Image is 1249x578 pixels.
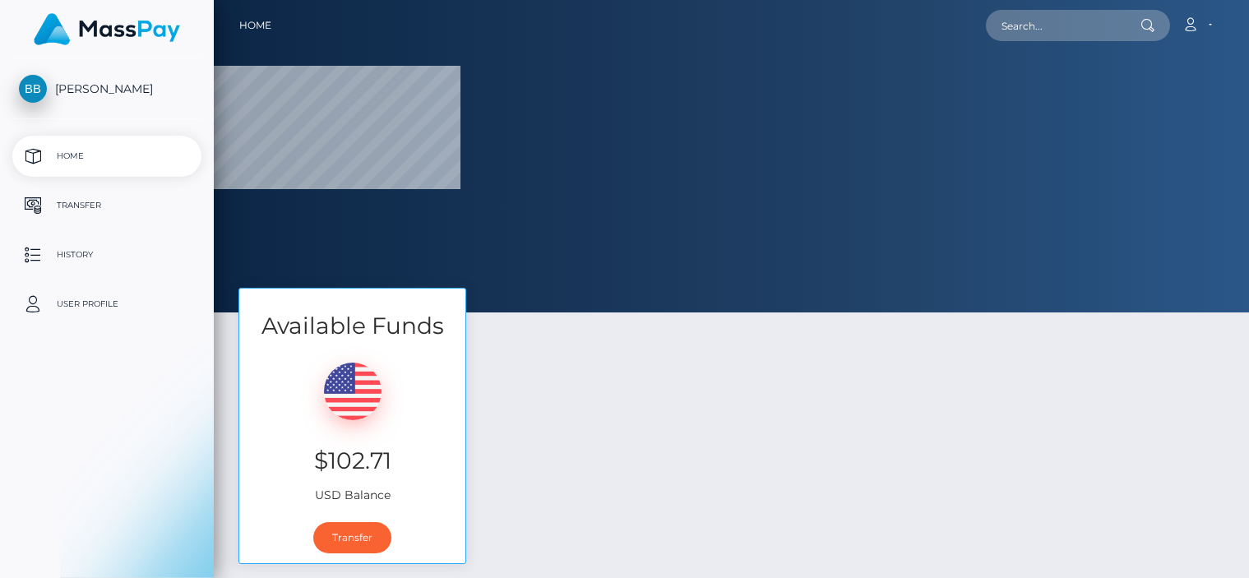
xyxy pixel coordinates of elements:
img: USD.png [324,363,382,420]
a: Home [12,136,201,177]
a: Transfer [313,522,391,553]
a: Home [239,8,271,43]
p: User Profile [19,292,195,317]
h3: $102.71 [252,445,453,477]
input: Search... [986,10,1140,41]
p: History [19,243,195,267]
a: History [12,234,201,275]
img: MassPay [34,13,180,45]
p: Home [19,144,195,169]
a: Transfer [12,185,201,226]
h3: Available Funds [239,310,465,342]
span: [PERSON_NAME] [12,81,201,96]
div: USD Balance [239,342,465,512]
a: User Profile [12,284,201,325]
p: Transfer [19,193,195,218]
